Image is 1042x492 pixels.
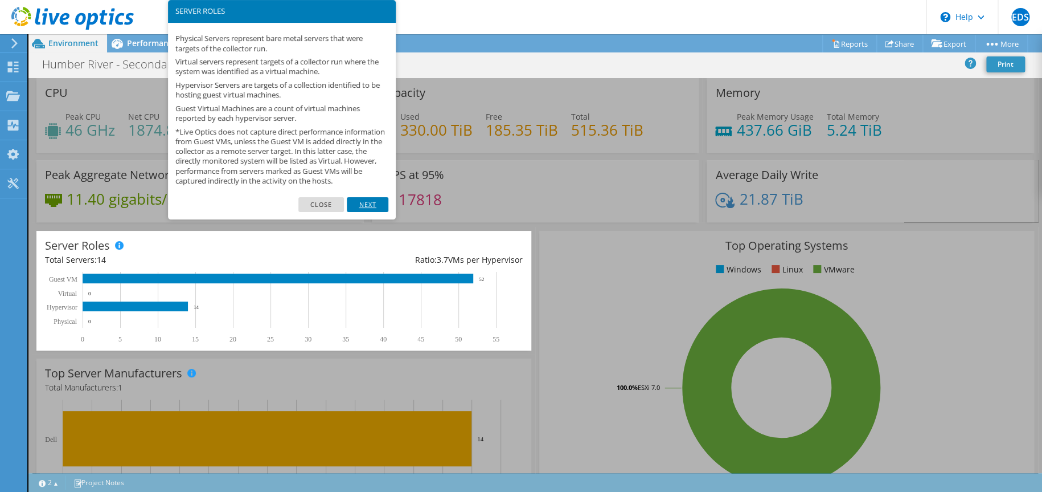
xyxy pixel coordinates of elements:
a: Next [347,197,388,212]
a: Close [298,197,344,212]
a: More [975,35,1028,52]
a: Print [986,56,1025,72]
span: Environment [48,38,99,48]
svg: \n [940,12,950,22]
p: *Live Optics does not capture direct performance information from Guest VMs, unless the Guest VM ... [175,127,388,186]
p: Virtual servers represent targets of a collector run where the system was identified as a virtual... [175,57,388,76]
p: Physical Servers represent bare metal servers that were targets of the collector run. [175,34,388,53]
span: Performance [127,38,177,48]
p: Hypervisor Servers are targets of a collection identified to be hosting guest virtual machines. [175,80,388,100]
h1: Humber River - Secondary [37,58,195,71]
span: EDS [1011,8,1029,26]
a: Share [876,35,923,52]
h3: SERVER ROLES [175,7,388,15]
a: 2 [31,475,66,490]
a: Project Notes [65,475,132,490]
a: Reports [822,35,877,52]
a: Export [922,35,975,52]
p: Guest Virtual Machines are a count of virtual machines reported by each hypervisor server. [175,104,388,123]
